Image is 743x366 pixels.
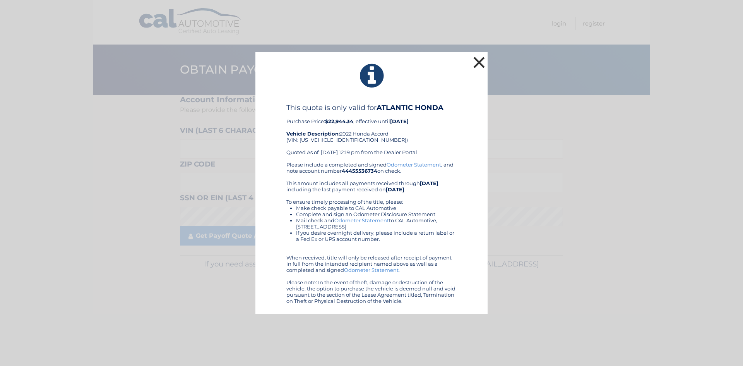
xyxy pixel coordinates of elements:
li: Complete and sign an Odometer Disclosure Statement [296,211,457,217]
h4: This quote is only valid for [286,103,457,112]
a: Odometer Statement [387,162,441,168]
b: [DATE] [386,186,404,192]
li: If you desire overnight delivery, please include a return label or a Fed Ex or UPS account number. [296,230,457,242]
b: [DATE] [390,118,409,124]
b: 44455536734 [342,168,377,174]
button: × [471,55,487,70]
b: $22,944.34 [325,118,353,124]
li: Mail check and to CAL Automotive, [STREET_ADDRESS] [296,217,457,230]
a: Odometer Statement [344,267,399,273]
strong: Vehicle Description: [286,131,340,137]
li: Make check payable to CAL Automotive [296,205,457,211]
b: [DATE] [420,180,438,186]
div: Please include a completed and signed , and note account number on check. This amount includes al... [286,162,457,304]
b: ATLANTIC HONDA [377,103,443,112]
a: Odometer Statement [334,217,389,223]
div: Purchase Price: , effective until 2022 Honda Accord (VIN: [US_VEHICLE_IDENTIFICATION_NUMBER]) Quo... [286,103,457,162]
